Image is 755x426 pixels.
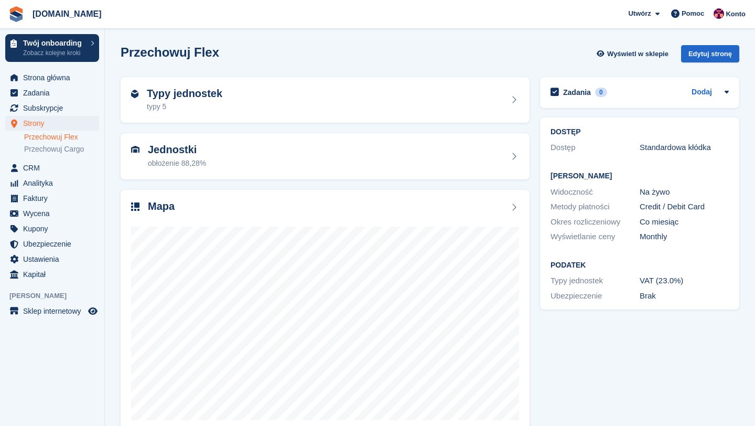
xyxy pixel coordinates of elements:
span: Kapitał [23,267,86,282]
div: Typy jednostek [551,275,640,287]
img: map-icn-33ee37083ee616e46c38cad1a60f524a97daa1e2b2c8c0bc3eb3415660979fc1.svg [131,203,139,211]
a: Wyświetl w sklepie [595,45,673,62]
h2: DOSTĘP [551,128,729,136]
a: menu [5,206,99,221]
a: menu [5,70,99,85]
div: Co miesiąc [640,216,729,228]
a: menu [5,161,99,175]
a: menu [5,116,99,131]
span: CRM [23,161,86,175]
span: Strona główna [23,70,86,85]
div: Brak [640,290,729,302]
div: VAT (23.0%) [640,275,729,287]
span: Zadania [23,86,86,100]
a: Podgląd sklepu [87,305,99,317]
a: [DOMAIN_NAME] [28,5,106,23]
h2: [PERSON_NAME] [551,172,729,180]
h2: Przechowuj Flex [121,45,219,59]
a: Typy jednostek typy 5 [121,77,530,123]
a: menu [5,237,99,251]
span: Sklep internetowy [23,304,86,318]
img: Mateusz Kacwin [714,8,724,19]
a: menu [5,304,99,318]
div: typy 5 [147,101,222,112]
div: Monthly [640,231,729,243]
div: Wyświetlanie ceny [551,231,640,243]
div: Edytuj stronę [681,45,739,62]
span: Pomoc [682,8,704,19]
h2: Jednostki [148,144,206,156]
div: Widoczność [551,186,640,198]
p: Zobacz kolejne kroki [23,48,85,58]
div: Ubezpieczenie [551,290,640,302]
div: Dostęp [551,142,640,154]
div: Na żywo [640,186,729,198]
a: Przechowuj Flex [24,132,99,142]
img: stora-icon-8386f47178a22dfd0bd8f6a31ec36ba5ce8667c1dd55bd0f319d3a0aa187defe.svg [8,6,24,22]
span: Kupony [23,221,86,236]
span: Subskrypcje [23,101,86,115]
a: menu [5,101,99,115]
h2: Mapa [148,200,175,212]
a: Przechowuj Cargo [24,144,99,154]
div: 0 [595,88,607,97]
img: unit-type-icn-2b2737a686de81e16bb02015468b77c625bbabd49415b5ef34ead5e3b44a266d.svg [131,90,138,98]
div: Okres rozliczeniowy [551,216,640,228]
a: menu [5,191,99,206]
div: Standardowa kłódka [640,142,729,154]
a: Edytuj stronę [681,45,739,67]
span: Konto [726,9,746,19]
a: Twój onboarding Zobacz kolejne kroki [5,34,99,62]
img: unit-icn-7be61d7bf1b0ce9d3e12c5938cc71ed9869f7b940bace4675aadf7bd6d80202e.svg [131,146,139,153]
a: menu [5,221,99,236]
a: Dodaj [692,87,712,99]
span: Utwórz [628,8,651,19]
a: Jednostki obłożenie 88,28% [121,133,530,179]
span: [PERSON_NAME] [9,291,104,301]
span: Wycena [23,206,86,221]
span: Wyświetl w sklepie [607,49,668,59]
p: Twój onboarding [23,39,85,47]
div: Credit / Debit Card [640,201,729,213]
span: Analityka [23,176,86,190]
a: menu [5,267,99,282]
a: menu [5,252,99,267]
span: Ustawienia [23,252,86,267]
h2: Typy jednostek [147,88,222,100]
a: menu [5,86,99,100]
span: Strony [23,116,86,131]
h2: Zadania [563,88,591,97]
h2: Podatek [551,261,729,270]
div: Metody płatności [551,201,640,213]
div: obłożenie 88,28% [148,158,206,169]
a: menu [5,176,99,190]
span: Faktury [23,191,86,206]
span: Ubezpieczenie [23,237,86,251]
